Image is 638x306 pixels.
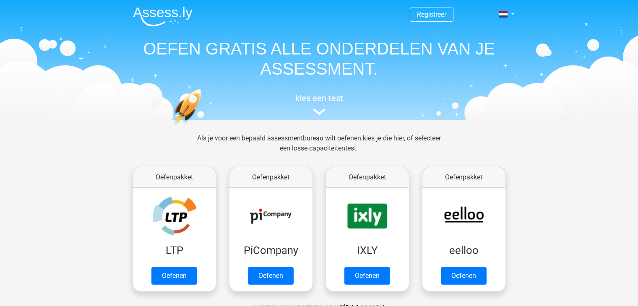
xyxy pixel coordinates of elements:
a: Registreer [417,10,446,18]
h5: kies een test [126,93,512,103]
a: Oefenen [441,267,487,285]
div: Als je voor een bepaald assessmentbureau wilt oefenen kies je die hier, of selecteer een losse ca... [190,133,448,163]
img: assessment [313,109,326,115]
img: oefenen [172,89,234,165]
h1: OEFEN GRATIS ALLE ONDERDELEN VAN JE ASSESSMENT. [126,39,512,79]
a: Oefenen [151,267,197,285]
img: Assessly [133,7,193,26]
a: kies een test [126,93,512,115]
a: Oefenen [248,267,294,285]
a: Oefenen [344,267,390,285]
